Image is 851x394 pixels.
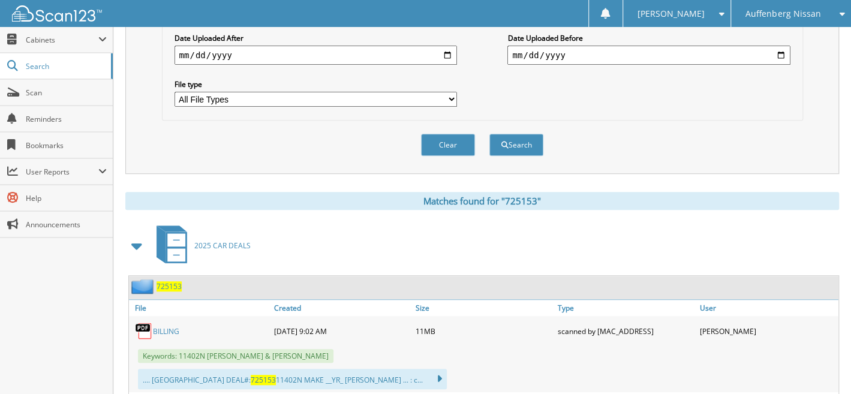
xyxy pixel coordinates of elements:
[507,33,790,43] label: Date Uploaded Before
[175,79,457,89] label: File type
[138,369,447,389] div: .... [GEOGRAPHIC_DATA] DEAL#: 11402N MAKE __YR_ [PERSON_NAME] ... : c...
[135,322,153,340] img: PDF.png
[696,319,838,343] div: [PERSON_NAME]
[26,219,107,230] span: Announcements
[745,10,820,17] span: Auffenberg Nissan
[153,326,179,336] a: BILLING
[413,319,555,343] div: 11MB
[26,61,105,71] span: Search
[421,134,475,156] button: Clear
[555,319,697,343] div: scanned by [MAC_ADDRESS]
[129,300,271,316] a: File
[157,281,182,291] a: 725153
[26,140,107,151] span: Bookmarks
[271,300,413,316] a: Created
[489,134,543,156] button: Search
[555,300,697,316] a: Type
[507,46,790,65] input: end
[26,88,107,98] span: Scan
[271,319,413,343] div: [DATE] 9:02 AM
[194,240,251,251] span: 2025 CAR DEALS
[125,192,839,210] div: Matches found for "725153"
[26,114,107,124] span: Reminders
[175,33,457,43] label: Date Uploaded After
[26,35,98,45] span: Cabinets
[791,336,851,394] iframe: Chat Widget
[131,279,157,294] img: folder2.png
[638,10,705,17] span: [PERSON_NAME]
[175,46,457,65] input: start
[26,167,98,177] span: User Reports
[12,5,102,22] img: scan123-logo-white.svg
[251,375,276,385] span: 725153
[26,193,107,203] span: Help
[696,300,838,316] a: User
[149,222,251,269] a: 2025 CAR DEALS
[138,349,333,363] span: Keywords: 11402N [PERSON_NAME] & [PERSON_NAME]
[413,300,555,316] a: Size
